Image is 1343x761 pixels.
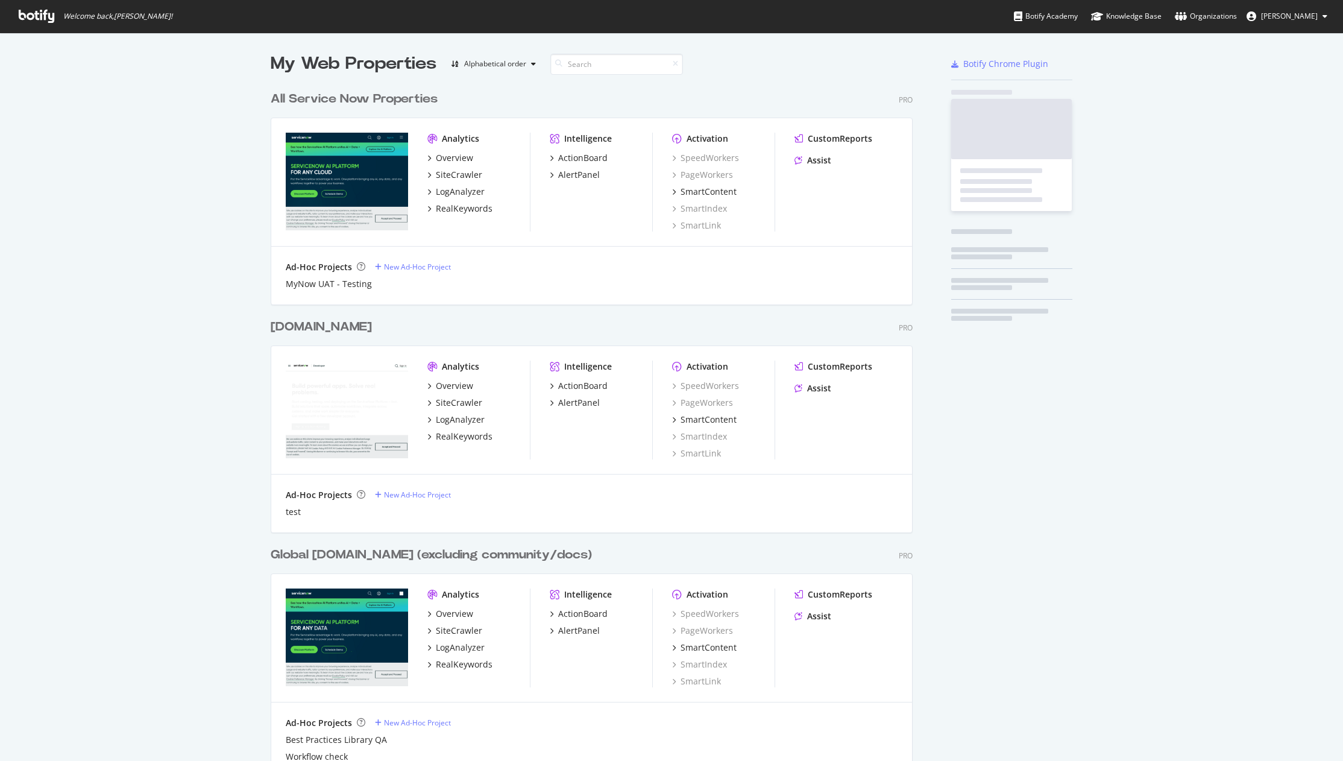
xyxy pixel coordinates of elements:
div: CustomReports [808,133,872,145]
a: SpeedWorkers [672,380,739,392]
div: Activation [687,589,728,601]
div: Analytics [442,361,479,373]
div: Organizations [1175,10,1237,22]
a: CustomReports [794,133,872,145]
a: Best Practices Library QA [286,734,387,746]
a: Botify Chrome Plugin [951,58,1048,70]
a: Assist [794,154,831,166]
div: RealKeywords [436,203,492,215]
div: SiteCrawler [436,397,482,409]
a: Global [DOMAIN_NAME] (excluding community/docs) [271,546,597,564]
a: LogAnalyzer [427,642,485,654]
a: CustomReports [794,589,872,601]
div: Assist [807,154,831,166]
div: New Ad-Hoc Project [384,490,451,500]
a: Assist [794,610,831,622]
a: New Ad-Hoc Project [375,718,451,728]
a: ActionBoard [550,380,608,392]
a: Overview [427,608,473,620]
a: PageWorkers [672,625,733,637]
button: Alphabetical order [446,54,541,74]
div: Ad-Hoc Projects [286,261,352,273]
a: ActionBoard [550,152,608,164]
div: Pro [899,95,913,105]
a: All Service Now Properties [271,90,442,108]
a: test [286,506,301,518]
a: RealKeywords [427,658,492,671]
div: New Ad-Hoc Project [384,718,451,728]
div: SiteCrawler [436,169,482,181]
div: LogAnalyzer [436,642,485,654]
a: RealKeywords [427,203,492,215]
div: ActionBoard [558,152,608,164]
div: Alphabetical order [464,60,526,68]
a: LogAnalyzer [427,186,485,198]
div: Activation [687,133,728,145]
span: Welcome back, [PERSON_NAME] ! [63,11,172,21]
div: CustomReports [808,589,872,601]
div: Ad-Hoc Projects [286,717,352,729]
div: RealKeywords [436,431,492,443]
div: Pro [899,551,913,561]
a: AlertPanel [550,397,600,409]
a: SiteCrawler [427,625,482,637]
a: SpeedWorkers [672,608,739,620]
img: developer.servicenow.com [286,361,408,458]
img: lightstep.com [286,133,408,230]
a: SmartContent [672,642,737,654]
div: Botify Chrome Plugin [963,58,1048,70]
div: Assist [807,382,831,394]
a: AlertPanel [550,169,600,181]
div: Analytics [442,589,479,601]
a: SmartContent [672,414,737,426]
div: Botify Academy [1014,10,1078,22]
a: SmartIndex [672,203,727,215]
div: SiteCrawler [436,625,482,637]
div: SmartLink [672,675,721,687]
div: ActionBoard [558,608,608,620]
a: LogAnalyzer [427,414,485,426]
div: Knowledge Base [1091,10,1162,22]
a: SmartIndex [672,431,727,443]
div: Assist [807,610,831,622]
a: Assist [794,382,831,394]
div: LogAnalyzer [436,414,485,426]
div: AlertPanel [558,397,600,409]
div: Intelligence [564,133,612,145]
div: Overview [436,608,473,620]
span: Tim Manalo [1261,11,1318,21]
a: PageWorkers [672,397,733,409]
a: PageWorkers [672,169,733,181]
div: SmartContent [681,642,737,654]
a: SpeedWorkers [672,152,739,164]
div: AlertPanel [558,625,600,637]
div: Analytics [442,133,479,145]
a: SmartLink [672,219,721,232]
div: New Ad-Hoc Project [384,262,451,272]
a: CustomReports [794,361,872,373]
a: RealKeywords [427,431,492,443]
a: MyNow UAT - Testing [286,278,372,290]
div: Global [DOMAIN_NAME] (excluding community/docs) [271,546,592,564]
div: Overview [436,152,473,164]
a: AlertPanel [550,625,600,637]
div: SmartIndex [672,658,727,671]
a: Overview [427,152,473,164]
a: SiteCrawler [427,397,482,409]
div: SmartContent [681,186,737,198]
div: Intelligence [564,589,612,601]
div: My Web Properties [271,52,436,76]
div: AlertPanel [558,169,600,181]
div: LogAnalyzer [436,186,485,198]
a: ActionBoard [550,608,608,620]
